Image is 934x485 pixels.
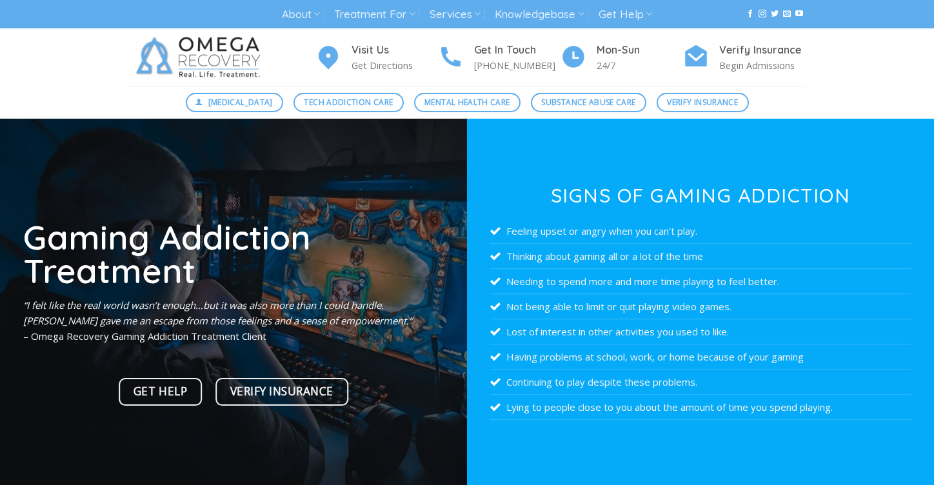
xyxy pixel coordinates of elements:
a: Substance Abuse Care [531,93,646,112]
a: Verify Insurance Begin Admissions [683,42,806,74]
a: Mental Health Care [414,93,521,112]
span: Get Help [134,382,187,401]
li: Having problems at school, work, or home because of your gaming [490,344,911,370]
h3: Signs of Gaming Addiction [490,186,911,205]
a: Get Help [119,378,202,406]
h4: Mon-Sun [597,42,683,59]
li: Thinking about gaming all or a lot of the time [490,244,911,269]
p: 24/7 [597,58,683,73]
a: Follow on YouTube [795,10,803,19]
span: Verify Insurance [667,96,738,108]
a: Verify Insurance [215,378,348,406]
a: Follow on Instagram [759,10,766,19]
p: – Omega Recovery Gaming Addiction Treatment Client [23,297,444,344]
span: Verify Insurance [230,382,333,401]
li: Lying to people close to you about the amount of time you spend playing. [490,395,911,420]
em: “I felt like the real world wasn’t enough…but it was also more than I could handle. [PERSON_NAME]... [23,299,412,327]
li: Lost of interest in other activities you used to like. [490,319,911,344]
span: Substance Abuse Care [541,96,635,108]
li: Feeling upset or angry when you can’t play. [490,219,911,244]
a: Tech Addiction Care [293,93,404,112]
span: Mental Health Care [424,96,510,108]
a: Treatment For [334,3,415,26]
a: Get In Touch [PHONE_NUMBER] [438,42,561,74]
p: [PHONE_NUMBER] [474,58,561,73]
li: Not being able to limit or quit playing video games. [490,294,911,319]
span: [MEDICAL_DATA] [208,96,273,108]
p: Begin Admissions [719,58,806,73]
h4: Get In Touch [474,42,561,59]
span: Tech Addiction Care [304,96,393,108]
a: Services [430,3,481,26]
a: [MEDICAL_DATA] [186,93,284,112]
h4: Visit Us [352,42,438,59]
a: Get Help [599,3,652,26]
p: Get Directions [352,58,438,73]
img: Omega Recovery [128,28,273,86]
a: Follow on Twitter [771,10,779,19]
a: About [282,3,320,26]
h1: Gaming Addiction Treatment [23,220,444,288]
a: Follow on Facebook [746,10,754,19]
a: Knowledgebase [495,3,584,26]
a: Send us an email [783,10,791,19]
li: Continuing to play despite these problems. [490,370,911,395]
a: Visit Us Get Directions [315,42,438,74]
li: Needing to spend more and more time playing to feel better. [490,269,911,294]
a: Verify Insurance [657,93,749,112]
h4: Verify Insurance [719,42,806,59]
